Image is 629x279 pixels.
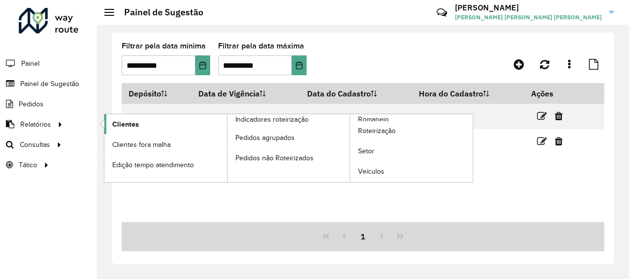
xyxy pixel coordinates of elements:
[112,119,139,130] span: Clientes
[195,55,210,75] button: Choose Date
[112,139,171,150] span: Clientes fora malha
[104,114,350,182] a: Indicadores roteirização
[537,135,547,148] a: Editar
[358,166,384,177] span: Veículos
[191,83,300,104] th: Data de Vigência
[455,3,602,12] h3: [PERSON_NAME]
[191,104,300,129] td: [DATE]
[537,109,547,123] a: Editar
[300,83,412,104] th: Data do Cadastro
[555,135,563,148] a: Excluir
[112,160,194,170] span: Edição tempo atendimento
[20,119,51,130] span: Relatórios
[122,83,191,104] th: Depósito
[350,141,473,161] a: Setor
[350,121,473,141] a: Roteirização
[104,135,227,154] a: Clientes fora malha
[292,55,307,75] button: Choose Date
[555,109,563,123] a: Excluir
[114,7,203,18] h2: Painel de Sugestão
[227,148,350,168] a: Pedidos não Roteirizados
[412,83,524,104] th: Hora do Cadastro
[431,2,452,23] a: Contato Rápido
[122,40,206,52] label: Filtrar pela data mínima
[235,114,309,125] span: Indicadores roteirização
[104,155,227,175] a: Edição tempo atendimento
[354,227,372,246] button: 1
[358,114,389,125] span: Romaneio
[218,40,304,52] label: Filtrar pela data máxima
[235,153,314,163] span: Pedidos não Roteirizados
[227,128,350,147] a: Pedidos agrupados
[20,79,79,89] span: Painel de Sugestão
[20,139,50,150] span: Consultas
[235,133,295,143] span: Pedidos agrupados
[524,83,584,104] th: Ações
[122,104,191,129] td: CDD Ilheus
[19,160,37,170] span: Tático
[350,162,473,182] a: Veículos
[412,104,524,129] td: 17:19
[358,126,396,136] span: Roteirização
[227,114,473,182] a: Romaneio
[21,58,40,69] span: Painel
[358,146,374,156] span: Setor
[19,99,44,109] span: Pedidos
[300,104,412,129] td: [DATE]
[455,13,602,22] span: [PERSON_NAME] [PERSON_NAME] [PERSON_NAME]
[104,114,227,134] a: Clientes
